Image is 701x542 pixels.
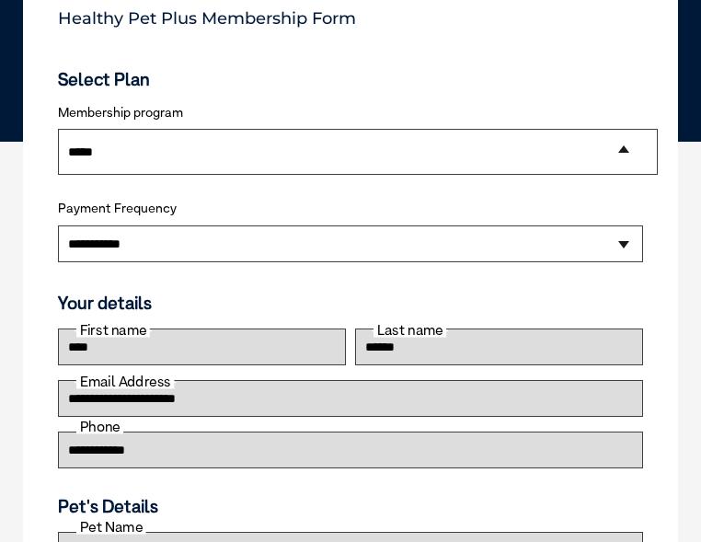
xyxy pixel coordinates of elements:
label: Payment Frequency [58,201,177,216]
label: First name [76,323,150,337]
label: Last name [373,323,446,337]
h3: Pet's Details [51,496,650,517]
label: Email Address [76,375,174,388]
label: Phone [76,420,123,433]
h3: Select Plan [58,69,643,90]
h3: Your details [58,293,643,314]
label: Membership program [58,105,643,121]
